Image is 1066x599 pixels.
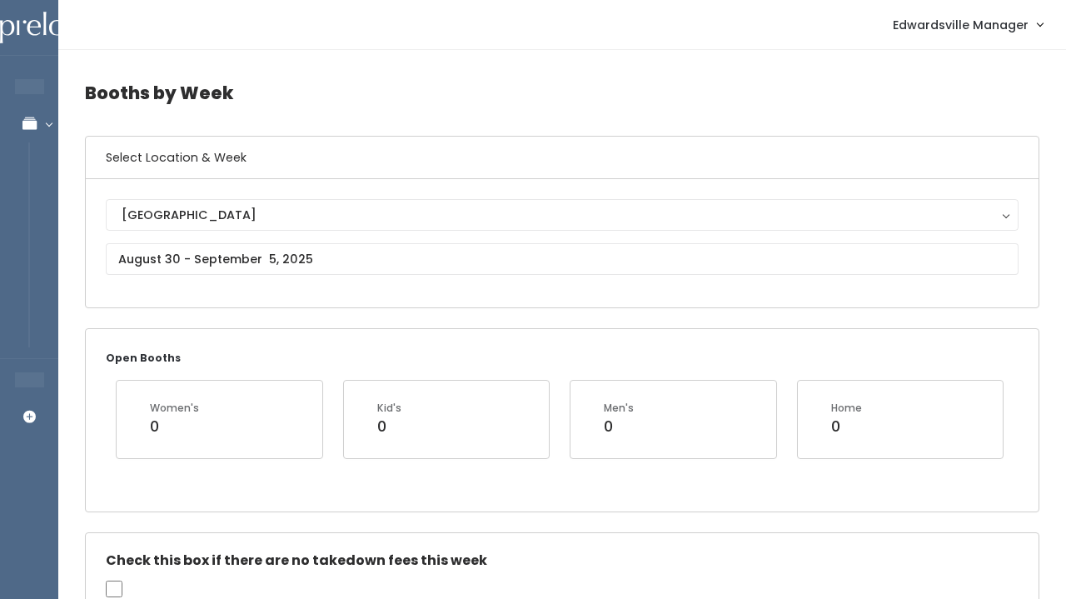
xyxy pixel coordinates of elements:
[893,16,1029,34] span: Edwardsville Manager
[377,416,401,437] div: 0
[150,416,199,437] div: 0
[85,70,1039,116] h4: Booths by Week
[604,401,634,416] div: Men's
[122,206,1003,224] div: [GEOGRAPHIC_DATA]
[86,137,1039,179] h6: Select Location & Week
[831,401,862,416] div: Home
[377,401,401,416] div: Kid's
[106,199,1019,231] button: [GEOGRAPHIC_DATA]
[876,7,1059,42] a: Edwardsville Manager
[106,553,1019,568] h5: Check this box if there are no takedown fees this week
[604,416,634,437] div: 0
[150,401,199,416] div: Women's
[106,243,1019,275] input: August 30 - September 5, 2025
[106,351,181,365] small: Open Booths
[831,416,862,437] div: 0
